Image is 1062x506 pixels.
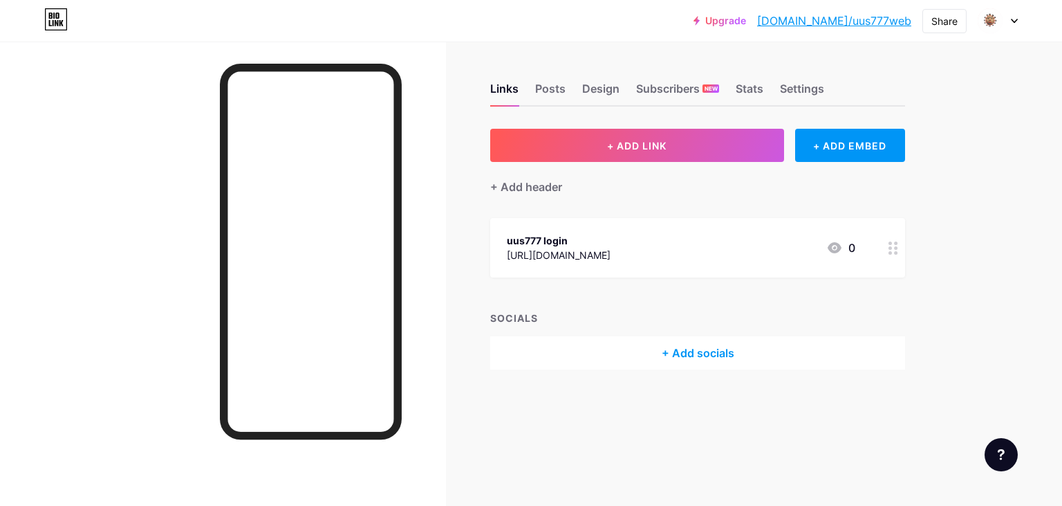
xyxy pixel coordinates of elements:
[507,233,611,248] div: uus777 login
[826,240,855,256] div: 0
[507,248,611,262] div: [URL][DOMAIN_NAME]
[931,14,958,28] div: Share
[607,140,667,152] span: + ADD LINK
[757,12,911,29] a: [DOMAIN_NAME]/uus777web
[795,129,905,162] div: + ADD EMBED
[490,179,562,195] div: + Add header
[490,336,905,370] div: + Add socials
[490,311,905,325] div: SOCIALS
[636,80,719,105] div: Subscribers
[582,80,619,105] div: Design
[736,80,763,105] div: Stats
[693,15,746,26] a: Upgrade
[490,80,519,105] div: Links
[780,80,824,105] div: Settings
[490,129,784,162] button: + ADD LINK
[977,8,1003,34] img: uus777web
[705,84,718,93] span: NEW
[535,80,566,105] div: Posts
